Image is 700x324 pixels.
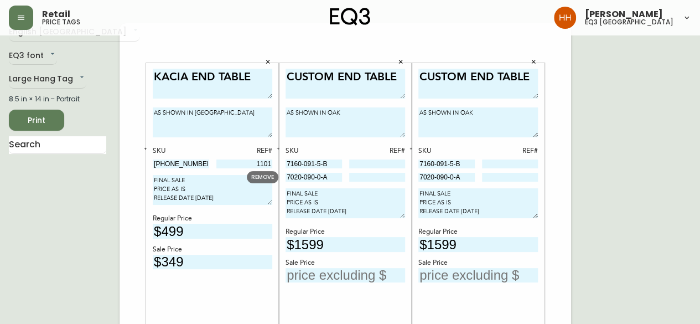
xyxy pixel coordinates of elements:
[153,175,272,205] textarea: FINAL SALE PRICE AS IS RELEASE DATE [DATE]
[286,69,405,99] textarea: CUSTOM END TABLE
[42,10,70,19] span: Retail
[330,8,371,25] img: logo
[286,188,405,218] textarea: FINAL SALE PRICE AS IS RELEASE DATE [DATE]
[585,19,673,25] h5: eq3 [GEOGRAPHIC_DATA]
[482,146,538,156] div: REF#
[349,146,406,156] div: REF#
[585,10,663,19] span: [PERSON_NAME]
[286,146,342,156] div: SKU
[42,19,80,25] h5: price tags
[216,146,273,156] div: REF#
[153,255,272,270] input: price excluding $
[418,146,475,156] div: SKU
[418,227,538,237] div: Regular Price
[418,69,538,99] textarea: CUSTOM END TABLE
[153,214,272,224] div: Regular Price
[18,114,55,127] span: Print
[9,70,86,89] div: Large Hang Tag
[418,107,538,137] textarea: AS SHOWN IN OAK
[286,227,405,237] div: Regular Price
[153,224,272,239] input: price excluding $
[418,258,538,268] div: Sale Price
[286,258,405,268] div: Sale Price
[9,94,106,104] div: 8.5 in × 14 in – Portrait
[153,146,209,156] div: SKU
[554,7,576,29] img: 6b766095664b4c6b511bd6e414aa3971
[153,69,272,99] textarea: KACIA END TABLE
[9,47,57,65] div: EQ3 font
[9,136,106,154] input: Search
[251,173,274,181] span: REMOVE
[153,245,272,255] div: Sale Price
[153,107,272,137] textarea: AS SHOWN IN [GEOGRAPHIC_DATA]
[418,188,538,218] textarea: FINAL SALE PRICE AS IS RELEASE DATE [DATE]
[418,268,538,283] input: price excluding $
[9,110,64,131] button: Print
[286,268,405,283] input: price excluding $
[286,107,405,137] textarea: AS SHOWN IN OAK
[418,237,538,252] input: price excluding $
[286,237,405,252] input: price excluding $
